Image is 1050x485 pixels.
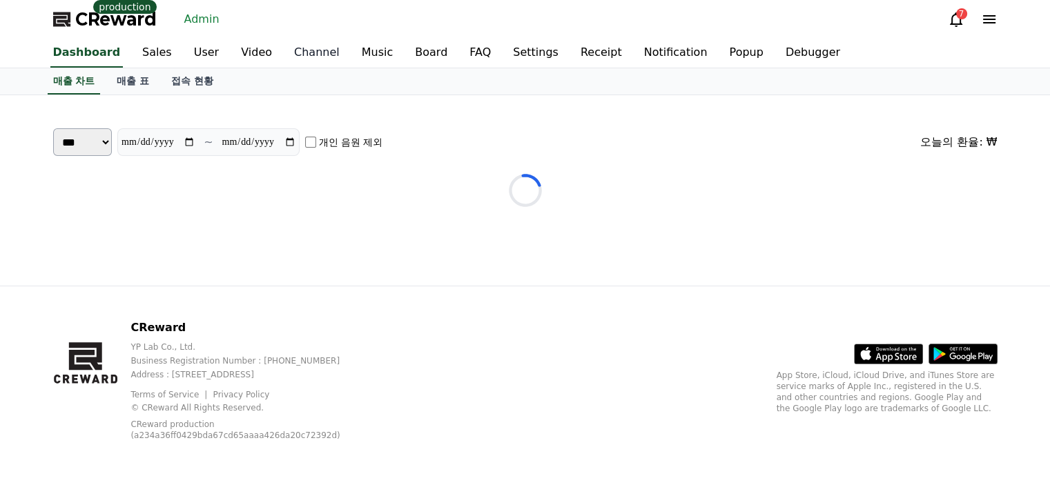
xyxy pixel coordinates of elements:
p: CReward production (a234a36ff0429bda67cd65aaaa426da20c72392d) [130,419,351,441]
a: Video [230,39,283,68]
a: Messages [91,387,178,422]
a: 7 [948,11,964,28]
span: Messages [115,408,155,419]
a: Admin [179,8,225,30]
a: User [183,39,230,68]
a: Dashboard [50,39,124,68]
p: © CReward All Rights Reserved. [130,402,373,413]
a: Debugger [775,39,851,68]
a: Settings [178,387,265,422]
a: Home [4,387,91,422]
a: 매출 표 [106,68,160,95]
a: Board [404,39,458,68]
a: Channel [283,39,351,68]
p: YP Lab Co., Ltd. [130,342,373,353]
p: CReward [130,319,373,336]
a: Music [351,39,405,68]
div: 7 [956,8,967,19]
a: Sales [131,39,183,68]
a: 접속 현황 [160,68,224,95]
p: Address : [STREET_ADDRESS] [130,369,373,380]
a: CReward [53,8,157,30]
a: Settings [502,39,570,68]
span: Settings [204,408,238,419]
p: App Store, iCloud, iCloud Drive, and iTunes Store are service marks of Apple Inc., registered in ... [777,370,998,414]
a: Receipt [570,39,633,68]
a: FAQ [458,39,502,68]
a: Terms of Service [130,390,209,399]
span: CReward [75,8,157,30]
a: 매출 차트 [48,68,101,95]
a: Notification [633,39,719,68]
span: Home [35,408,59,419]
a: Privacy Policy [213,390,270,399]
a: Popup [718,39,774,68]
p: Business Registration Number : [PHONE_NUMBER] [130,355,373,366]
